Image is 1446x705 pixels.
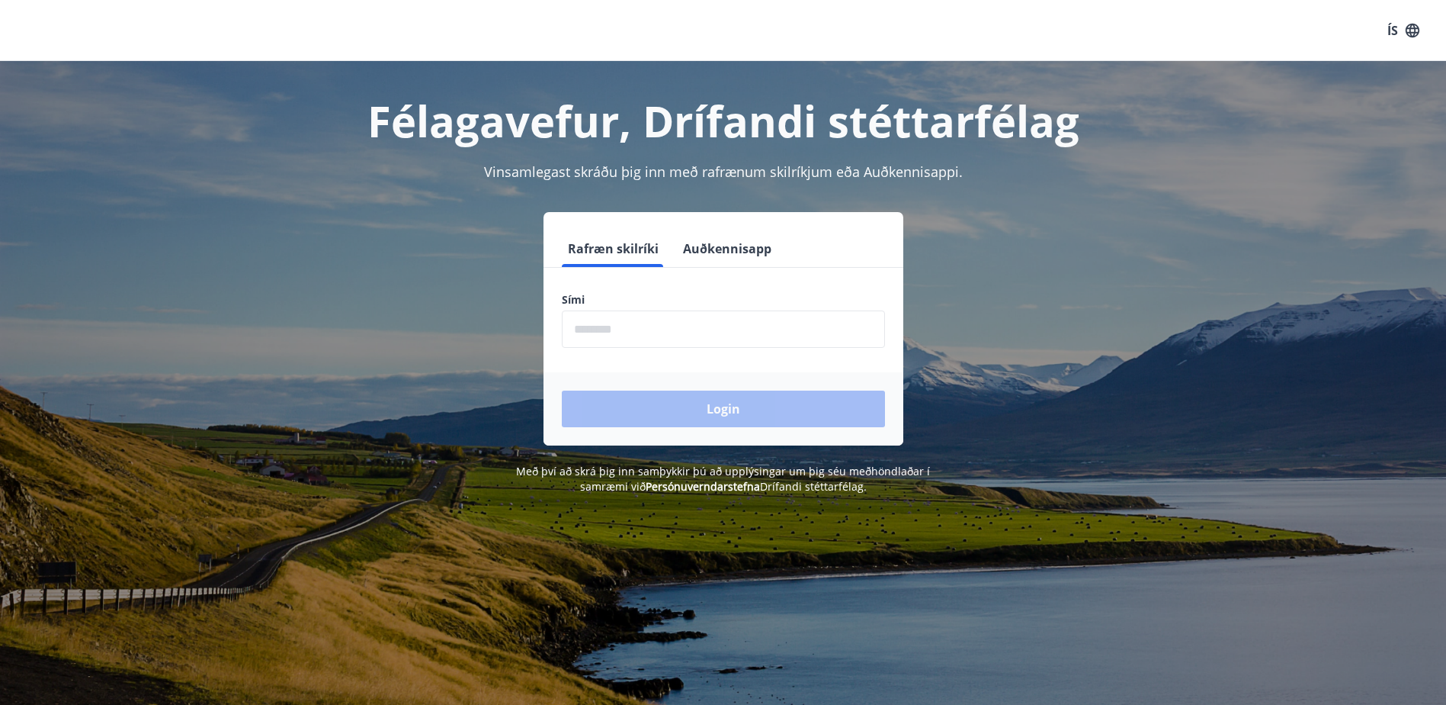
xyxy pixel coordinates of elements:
label: Sími [562,292,885,307]
button: Auðkennisapp [677,230,778,267]
a: Persónuverndarstefna [646,479,760,494]
button: Rafræn skilríki [562,230,665,267]
span: Með því að skrá þig inn samþykkir þú að upplýsingar um þig séu meðhöndlaðar í samræmi við Drífand... [516,464,930,494]
span: Vinsamlegast skráðu þig inn með rafrænum skilríkjum eða Auðkennisappi. [484,163,963,181]
button: ÍS [1379,17,1428,44]
h1: Félagavefur, Drífandi stéttarfélag [193,92,1254,150]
